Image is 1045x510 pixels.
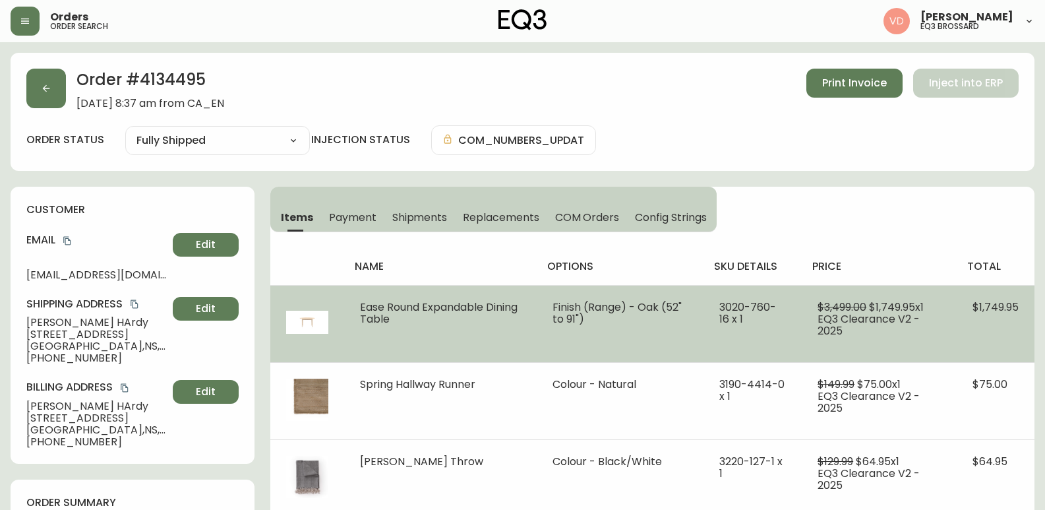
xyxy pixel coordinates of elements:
span: EQ3 Clearance V2 - 2025 [818,311,920,338]
h4: order summary [26,495,239,510]
h2: Order # 4134495 [76,69,224,98]
span: Shipments [392,210,448,224]
span: Print Invoice [822,76,887,90]
span: $64.95 [972,454,1007,469]
li: Colour - Natural [552,379,688,391]
li: Colour - Black/White [552,456,688,468]
img: 3020-760-MC-400-1-ckqh5z1t936y70138kgx87xc0.jpg [286,302,328,344]
li: Finish (Range) - Oak (52" to 91") [552,302,688,325]
span: 3190-4414-0 x 1 [719,377,785,404]
span: Orders [50,12,88,22]
span: [PERSON_NAME] HArdy [26,400,167,412]
button: Print Invoice [806,69,903,98]
span: $1,749.95 [972,300,1019,315]
img: 154b5a8b-0858-4636-9b08-db27829160b1.jpg [286,379,328,421]
span: [STREET_ADDRESS] [26,412,167,424]
button: Edit [173,233,239,257]
h4: price [812,259,946,274]
h4: options [547,259,693,274]
label: order status [26,133,104,147]
h4: Shipping Address [26,297,167,311]
h4: name [355,259,526,274]
span: $64.95 x 1 [856,454,899,469]
h5: eq3 brossard [920,22,979,30]
h4: Billing Address [26,380,167,395]
span: $1,749.95 x 1 [869,300,924,315]
h4: total [967,259,1024,274]
button: copy [118,381,131,395]
span: Spring Hallway Runner [360,377,475,392]
h4: injection status [311,133,410,147]
h4: Email [26,233,167,247]
span: [PERSON_NAME] Throw [360,454,483,469]
span: 3020-760-16 x 1 [719,300,776,327]
h5: order search [50,22,108,30]
span: [PHONE_NUMBER] [26,352,167,364]
span: [STREET_ADDRESS] [26,329,167,340]
span: [PHONE_NUMBER] [26,436,167,448]
img: logo [498,9,547,30]
span: [DATE] 8:37 am from CA_EN [76,98,224,110]
span: Edit [196,238,216,252]
h4: customer [26,203,239,217]
button: copy [128,298,141,311]
span: EQ3 Clearance V2 - 2025 [818,389,920,416]
span: 3220-127-1 x 1 [719,454,783,481]
span: Config Strings [635,210,706,224]
span: $129.99 [818,454,853,469]
span: Payment [329,210,376,224]
span: [PERSON_NAME] [920,12,1013,22]
span: $3,499.00 [818,300,866,315]
span: EQ3 Clearance V2 - 2025 [818,466,920,493]
span: Edit [196,385,216,399]
span: $75.00 x 1 [857,377,901,392]
span: [EMAIL_ADDRESS][DOMAIN_NAME] [26,269,167,281]
span: [GEOGRAPHIC_DATA] , NS , B0P 1R0 , CA [26,340,167,352]
span: Edit [196,302,216,316]
span: $75.00 [972,377,1007,392]
span: [PERSON_NAME] HArdy [26,317,167,329]
img: 34cbe8de67806989076631741e6a7c6b [883,8,910,34]
h4: sku details [714,259,791,274]
button: copy [61,234,74,247]
span: COM Orders [555,210,620,224]
img: 4c7e0d13-7163-47eb-bb75-148c928f8eb9.jpg [286,456,328,498]
button: Edit [173,297,239,321]
span: [GEOGRAPHIC_DATA] , NS , B0P 1R0 , CA [26,424,167,436]
span: Items [281,210,313,224]
button: Edit [173,380,239,404]
span: Replacements [463,210,539,224]
span: Ease Round Expandable Dining Table [360,300,518,327]
span: $149.99 [818,377,854,392]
